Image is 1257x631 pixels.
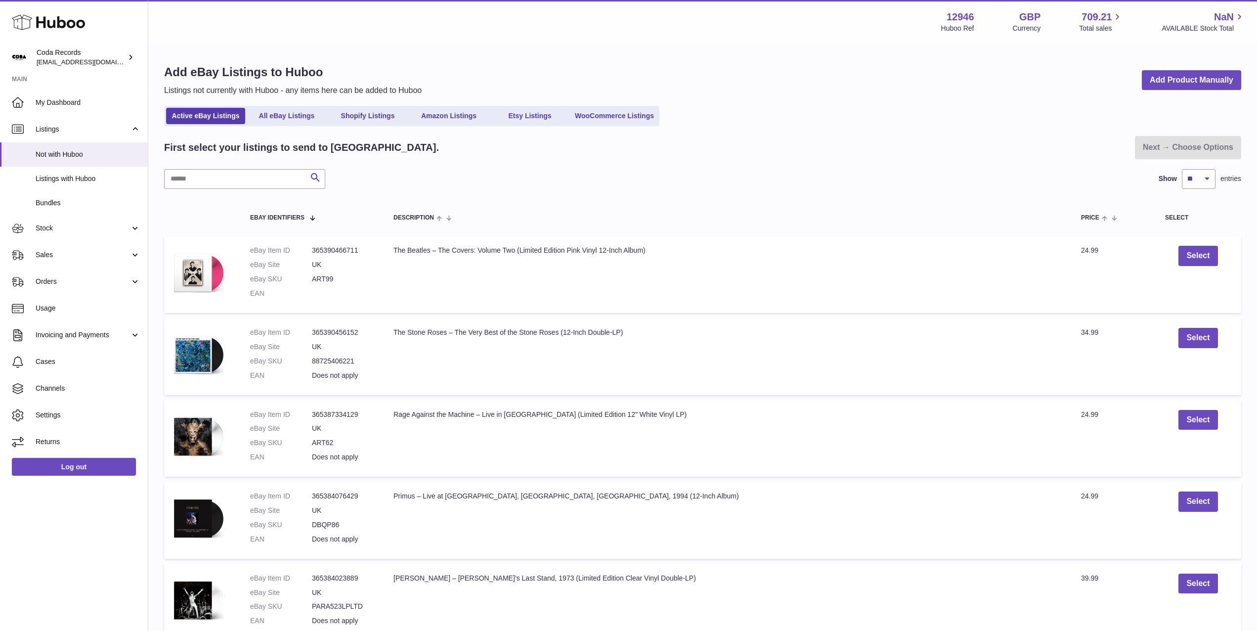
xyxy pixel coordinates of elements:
[174,410,223,463] img: $_1.PNG
[36,410,140,420] span: Settings
[1142,70,1241,90] a: Add Product Manually
[36,224,130,233] span: Stock
[1081,328,1098,336] span: 34.99
[36,330,130,340] span: Invoicing and Payments
[36,150,140,159] span: Not with Huboo
[1214,10,1234,24] span: NaN
[1178,246,1217,266] button: Select
[247,108,326,124] a: All eBay Listings
[1162,24,1245,33] span: AVAILABLE Stock Total
[250,520,312,530] dt: eBay SKU
[1081,215,1099,221] span: Price
[393,410,1061,419] div: Rage Against the Machine – Live in [GEOGRAPHIC_DATA] (Limited Edition 12" White Vinyl LP)
[250,616,312,626] dt: EAN
[312,602,374,611] dd: PARA523LPLTD
[1081,410,1098,418] span: 24.99
[571,108,657,124] a: WooCommerce Listings
[312,371,374,380] dd: Does not apply
[393,574,1061,583] div: [PERSON_NAME] – [PERSON_NAME]’s Last Stand, 1973 (Limited Edition Clear Vinyl Double-LP)
[250,371,312,380] dt: EAN
[393,328,1061,337] div: The Stone Roses – The Very Best of the Stone Roses (12-Inch Double-LP)
[1079,24,1123,33] span: Total sales
[164,141,439,154] h2: First select your listings to send to [GEOGRAPHIC_DATA].
[174,328,223,381] img: $_1.PNG
[312,616,374,626] dd: Does not apply
[174,492,223,545] img: $_1.PNG
[250,424,312,433] dt: eBay Site
[37,48,126,67] div: Coda Records
[312,246,374,255] dd: 365390466711
[312,357,374,366] dd: 88725406221
[1081,246,1098,254] span: 24.99
[312,452,374,462] dd: Does not apply
[166,108,245,124] a: Active eBay Listings
[393,492,1061,501] div: Primus – Live at [GEOGRAPHIC_DATA], [GEOGRAPHIC_DATA], [GEOGRAPHIC_DATA], 1994 (12-Inch Album)
[1178,492,1217,512] button: Select
[1019,10,1040,24] strong: GBP
[174,574,223,627] img: $_1.PNG
[12,50,27,65] img: haz@pcatmedia.com
[312,492,374,501] dd: 365384076429
[312,520,374,530] dd: DBQP86
[1162,10,1245,33] a: NaN AVAILABLE Stock Total
[36,125,130,134] span: Listings
[36,357,140,366] span: Cases
[312,410,374,419] dd: 365387334129
[164,64,422,80] h1: Add eBay Listings to Huboo
[250,602,312,611] dt: eBay SKU
[36,98,140,107] span: My Dashboard
[312,588,374,597] dd: UK
[1165,215,1231,221] div: Select
[250,260,312,270] dt: eBay Site
[312,328,374,337] dd: 365390456152
[312,260,374,270] dd: UK
[1081,574,1098,582] span: 39.99
[250,357,312,366] dt: eBay SKU
[250,410,312,419] dt: eBay Item ID
[312,424,374,433] dd: UK
[1178,574,1217,594] button: Select
[250,342,312,352] dt: eBay Site
[312,574,374,583] dd: 365384023889
[250,535,312,544] dt: EAN
[393,215,434,221] span: Description
[1178,328,1217,348] button: Select
[409,108,488,124] a: Amazon Listings
[36,384,140,393] span: Channels
[250,492,312,501] dt: eBay Item ID
[490,108,569,124] a: Etsy Listings
[36,304,140,313] span: Usage
[1082,10,1112,24] span: 709.21
[36,437,140,447] span: Returns
[250,274,312,284] dt: eBay SKU
[250,452,312,462] dt: EAN
[250,246,312,255] dt: eBay Item ID
[1159,174,1177,183] label: Show
[250,588,312,597] dt: eBay Site
[37,58,145,66] span: [EMAIL_ADDRESS][DOMAIN_NAME]
[36,277,130,286] span: Orders
[947,10,974,24] strong: 12946
[312,506,374,515] dd: UK
[393,246,1061,255] div: The Beatles – The Covers: Volume Two (Limited Edition Pink Vinyl 12-Inch Album)
[12,458,136,476] a: Log out
[36,198,140,208] span: Bundles
[1013,24,1041,33] div: Currency
[250,328,312,337] dt: eBay Item ID
[36,250,130,260] span: Sales
[328,108,407,124] a: Shopify Listings
[250,506,312,515] dt: eBay Site
[250,215,304,221] span: eBay Identifiers
[312,342,374,352] dd: UK
[174,246,223,299] img: $_1.PNG
[312,274,374,284] dd: ART99
[312,438,374,448] dd: ART62
[1081,492,1098,500] span: 24.99
[1079,10,1123,33] a: 709.21 Total sales
[941,24,974,33] div: Huboo Ref
[250,574,312,583] dt: eBay Item ID
[1220,174,1241,183] span: entries
[312,535,374,544] dd: Does not apply
[250,289,312,298] dt: EAN
[36,174,140,183] span: Listings with Huboo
